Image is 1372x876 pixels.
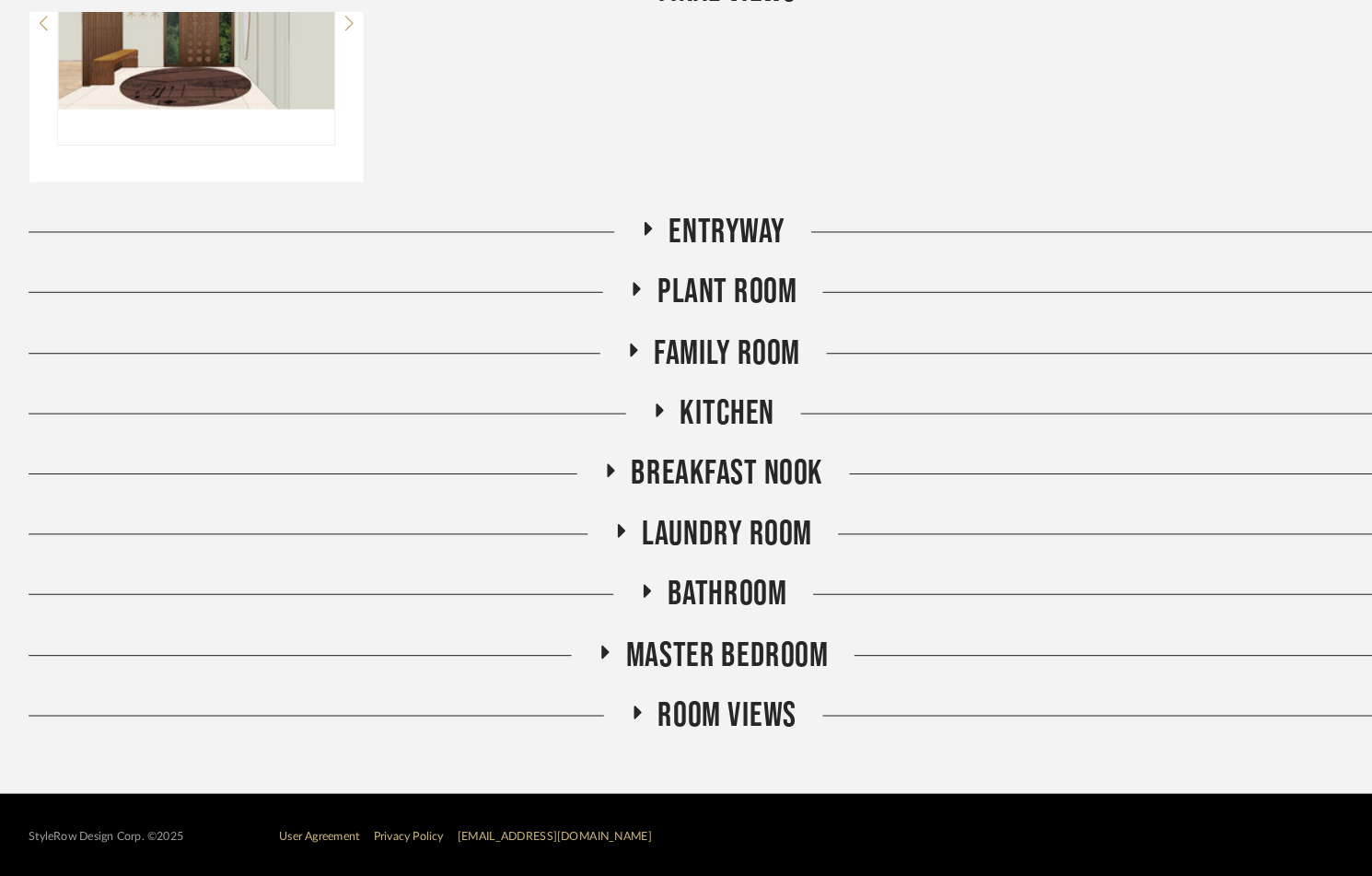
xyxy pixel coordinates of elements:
span: Family Room [631,349,772,389]
span: Breakfast Nook [609,465,794,505]
a: Privacy Policy [360,829,427,840]
a: User Agreement [269,829,346,840]
span: Kitchen [656,407,747,447]
span: Entryway [645,232,757,272]
div: StyleRow Design Corp. ©2025 [28,828,177,842]
span: Room Views [634,698,768,738]
span: Plant Room [634,290,768,330]
span: Bathroom [644,581,759,621]
span: Laundry Room [619,523,783,563]
span: Master Bedroom [603,640,798,680]
a: [EMAIL_ADDRESS][DOMAIN_NAME] [441,829,628,840]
